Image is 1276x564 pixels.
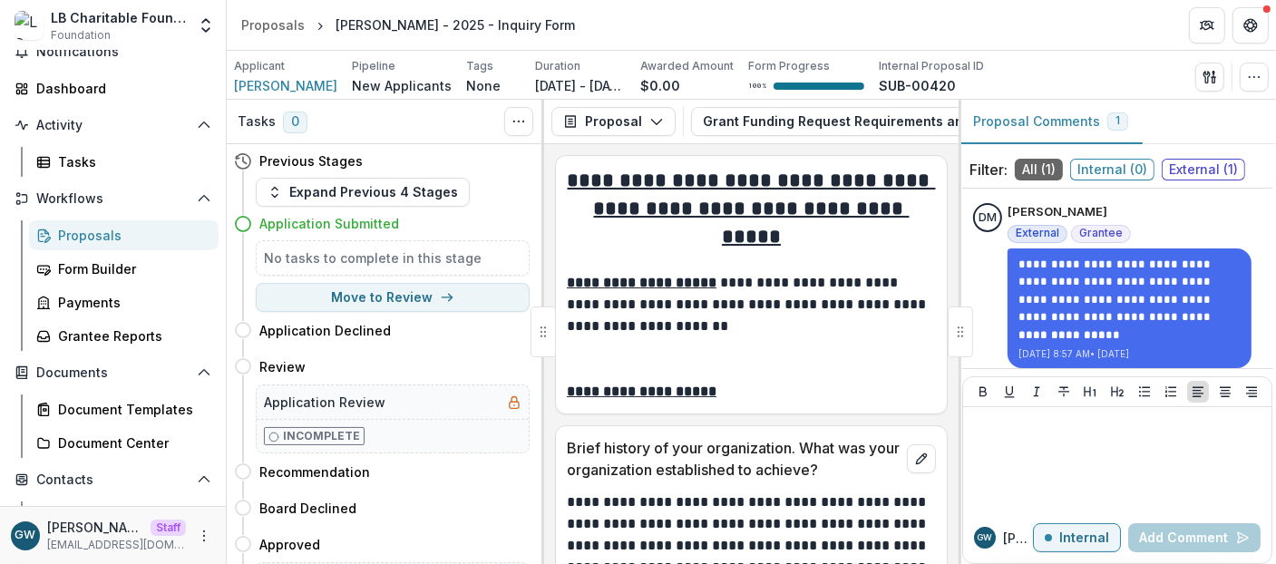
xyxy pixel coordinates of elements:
button: Expand Previous 4 Stages [256,178,470,207]
a: Proposals [29,220,219,250]
div: Grantee Reports [58,326,204,345]
p: Staff [151,520,186,536]
span: Contacts [36,472,190,488]
button: Align Left [1187,381,1209,403]
a: Dashboard [7,73,219,103]
p: Brief history of your organization. What was your organization established to achieve? [567,437,900,481]
span: Internal ( 0 ) [1070,159,1154,180]
button: Notifications [7,37,219,66]
p: [EMAIL_ADDRESS][DOMAIN_NAME] [47,537,186,553]
p: [DATE] 8:57 AM • [DATE] [1018,347,1241,361]
p: Incomplete [283,428,360,444]
button: Align Center [1214,381,1236,403]
button: Open Documents [7,358,219,387]
span: 0 [283,112,307,133]
div: Grace Willig [15,530,36,541]
button: Underline [998,381,1020,403]
button: Bullet List [1134,381,1155,403]
h4: Approved [259,535,320,554]
p: SUB-00420 [879,76,956,95]
div: Document Templates [58,400,204,419]
a: Proposals [234,12,312,38]
div: Document Center [58,433,204,452]
h4: Previous Stages [259,151,363,170]
h4: Review [259,357,306,376]
a: Form Builder [29,254,219,284]
div: LB Charitable Foundation [51,8,186,27]
p: [PERSON_NAME] [47,518,143,537]
span: Activity [36,118,190,133]
p: Pipeline [352,58,395,74]
h3: Tasks [238,114,276,130]
h4: Application Submitted [259,214,399,233]
button: Add Comment [1128,523,1261,552]
button: Align Right [1241,381,1262,403]
button: Toggle View Cancelled Tasks [504,107,533,136]
span: Grantee [1079,227,1123,239]
div: Payments [58,293,204,312]
button: Heading 2 [1106,381,1128,403]
button: Italicize [1026,381,1047,403]
nav: breadcrumb [234,12,582,38]
p: Filter: [969,159,1008,180]
p: [PERSON_NAME] [1003,529,1033,548]
p: Tags [466,58,493,74]
a: Grantees [29,501,219,531]
a: [PERSON_NAME] [234,76,337,95]
p: Duration [535,58,580,74]
a: Document Center [29,428,219,458]
button: Partners [1189,7,1225,44]
span: 1 [1115,114,1120,127]
button: Heading 1 [1079,381,1101,403]
p: Awarded Amount [640,58,734,74]
button: Move to Review [256,283,530,312]
button: Internal [1033,523,1121,552]
button: Get Help [1232,7,1269,44]
button: More [193,525,215,547]
button: Proposal [551,107,676,136]
div: Dashboard [36,79,204,98]
span: Foundation [51,27,111,44]
h4: Application Declined [259,321,391,340]
button: Bold [972,381,994,403]
img: LB Charitable Foundation [15,11,44,40]
button: Ordered List [1160,381,1182,403]
h4: Board Declined [259,499,356,518]
div: Form Builder [58,259,204,278]
div: Proposals [58,226,204,245]
span: All ( 1 ) [1015,159,1063,180]
div: Grace Willig [978,533,993,542]
button: Strike [1053,381,1075,403]
a: Payments [29,287,219,317]
span: Workflows [36,191,190,207]
button: Open Workflows [7,184,219,213]
button: Open Activity [7,111,219,140]
span: External ( 1 ) [1162,159,1245,180]
p: $0.00 [640,76,680,95]
div: Proposals [241,15,305,34]
h5: No tasks to complete in this stage [264,248,521,267]
p: 100 % [748,80,766,92]
div: [PERSON_NAME] - 2025 - Inquiry Form [336,15,575,34]
button: Grant Funding Request Requirements and Questionnaires - New Applicants [691,107,1245,136]
div: Tasks [58,152,204,171]
span: Documents [36,365,190,381]
div: Dorothy Mbambu [979,212,997,224]
p: None [466,76,501,95]
span: Notifications [36,44,211,60]
a: Document Templates [29,394,219,424]
p: Internal Proposal ID [879,58,984,74]
span: External [1016,227,1059,239]
button: Proposal Comments [959,100,1143,144]
button: Open entity switcher [193,7,219,44]
p: Form Progress [748,58,830,74]
h4: Recommendation [259,462,370,481]
p: New Applicants [352,76,452,95]
a: Tasks [29,147,219,177]
p: [PERSON_NAME] [1008,203,1107,221]
button: Open Contacts [7,465,219,494]
h5: Application Review [264,393,385,412]
p: Applicant [234,58,285,74]
p: Internal [1059,530,1109,546]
